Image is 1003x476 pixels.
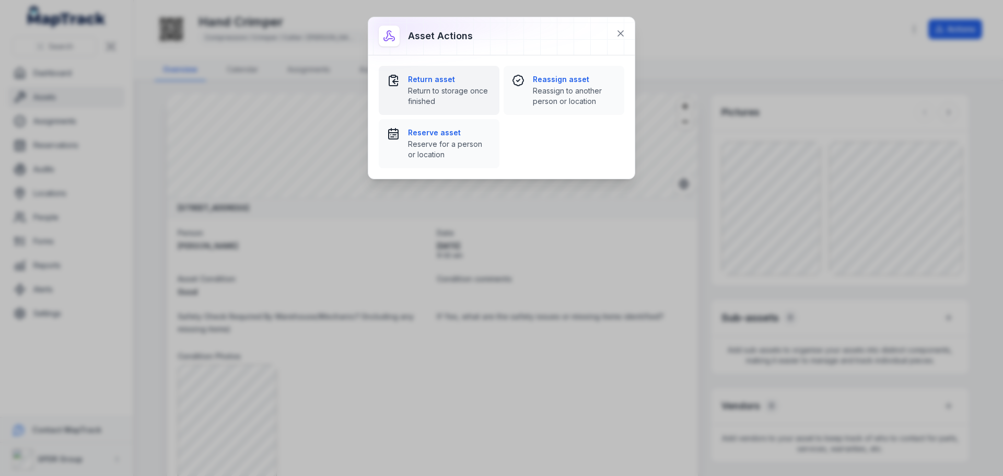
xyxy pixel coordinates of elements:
[408,86,491,107] span: Return to storage once finished
[533,74,616,85] strong: Reassign asset
[379,66,499,115] button: Return assetReturn to storage once finished
[408,74,491,85] strong: Return asset
[408,127,491,138] strong: Reserve asset
[379,119,499,168] button: Reserve assetReserve for a person or location
[504,66,624,115] button: Reassign assetReassign to another person or location
[408,29,473,43] h3: Asset actions
[533,86,616,107] span: Reassign to another person or location
[408,139,491,160] span: Reserve for a person or location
